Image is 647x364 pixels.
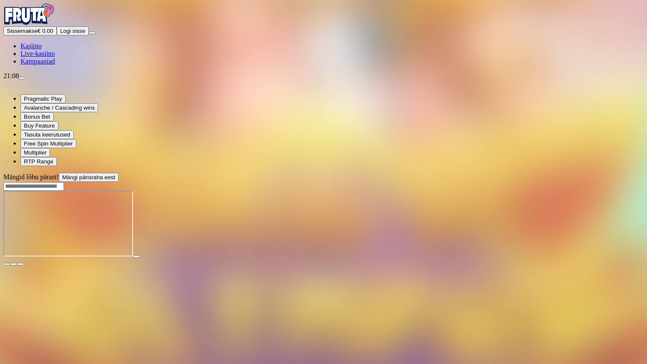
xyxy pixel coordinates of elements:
[89,32,96,34] button: menu
[24,158,53,165] span: RTP Range
[10,84,17,87] button: next slide
[59,173,119,182] button: Mängi pärisraha eest
[3,84,10,87] button: prev slide
[20,112,54,121] button: Bonus Bet
[24,96,62,102] span: Pragmatic Play
[19,77,26,79] button: live-chat
[57,26,89,35] button: Logi sisse
[133,255,140,258] button: play icon
[20,157,57,166] button: RTP Range
[20,50,55,57] a: Live-kasiino
[24,131,70,138] span: Tasuta keerutused
[38,28,53,34] span: € 0.00
[62,174,115,181] span: Mängi pärisraha eest
[24,140,73,147] span: Free Spin Multiplier
[24,114,50,120] span: Bonus Bet
[20,103,98,112] button: Avalanche / Cascading wins
[3,182,64,191] input: Search
[3,3,55,25] img: Fruta
[3,19,55,26] a: Fruta
[20,139,76,148] button: Free Spin Multiplier
[20,58,55,65] a: Kampaaniad
[3,3,644,65] nav: Primary
[20,121,58,130] button: Buy Feature
[3,263,10,265] button: close icon
[7,28,38,34] span: Sissemakse
[3,72,19,79] span: 21:08
[24,149,46,156] span: Multiplier
[24,122,55,129] span: Buy Feature
[60,28,85,34] span: Logi sisse
[20,148,50,157] button: Multiplier
[20,94,66,103] button: Pragmatic Play
[3,26,57,35] button: Sissemakseplus icon€ 0.00
[24,105,95,111] span: Avalanche / Cascading wins
[20,42,42,50] a: Kasiino
[17,263,24,265] button: fullscreen-exit icon
[10,263,17,265] button: chevron-down icon
[3,173,644,182] div: Mängid lõbu pärast!
[20,130,74,139] button: Tasuta keerutused
[3,191,133,256] iframe: Gates of Olympus Super Scatter
[3,42,644,65] nav: Main menu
